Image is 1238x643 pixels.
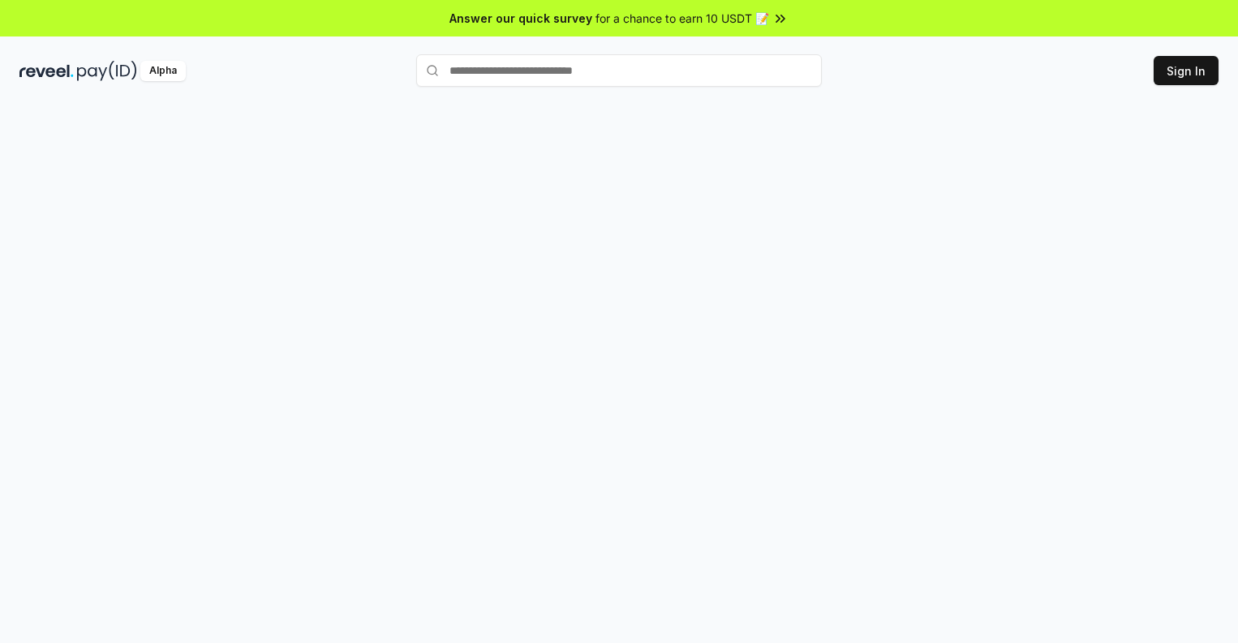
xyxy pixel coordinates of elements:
[1154,56,1219,85] button: Sign In
[449,10,592,27] span: Answer our quick survey
[19,61,74,81] img: reveel_dark
[77,61,137,81] img: pay_id
[595,10,769,27] span: for a chance to earn 10 USDT 📝
[140,61,186,81] div: Alpha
